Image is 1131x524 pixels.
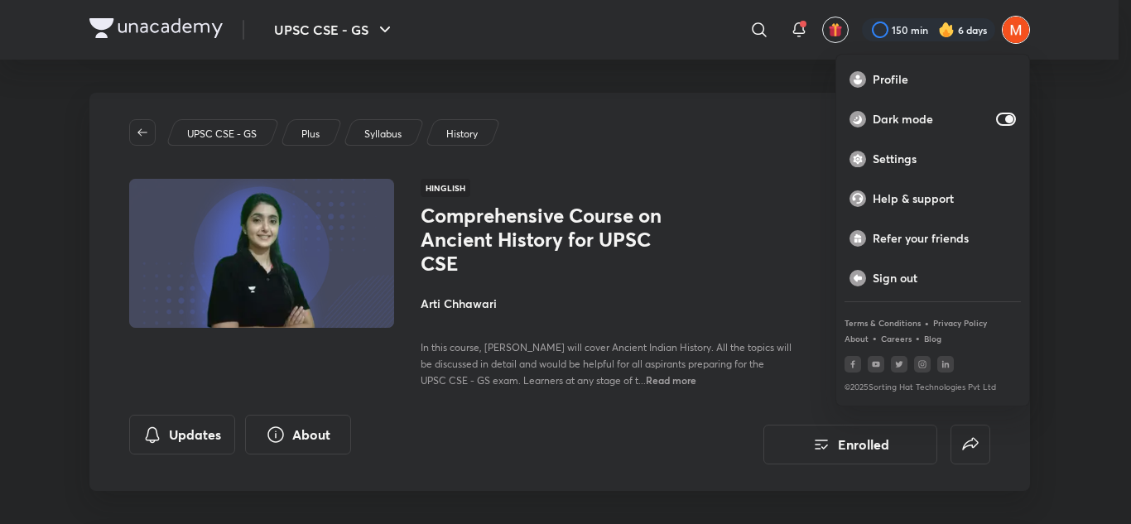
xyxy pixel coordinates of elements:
[845,334,869,344] a: About
[836,139,1029,179] a: Settings
[836,219,1029,258] a: Refer your friends
[836,60,1029,99] a: Profile
[873,231,1016,246] p: Refer your friends
[845,382,1021,392] p: © 2025 Sorting Hat Technologies Pvt Ltd
[915,330,921,345] div: •
[881,334,912,344] a: Careers
[873,151,1016,166] p: Settings
[836,179,1029,219] a: Help & support
[924,315,930,330] div: •
[872,330,878,345] div: •
[873,191,1016,206] p: Help & support
[873,271,1016,286] p: Sign out
[933,318,987,328] a: Privacy Policy
[873,72,1016,87] p: Profile
[924,334,941,344] a: Blog
[873,112,989,127] p: Dark mode
[845,318,921,328] a: Terms & Conditions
